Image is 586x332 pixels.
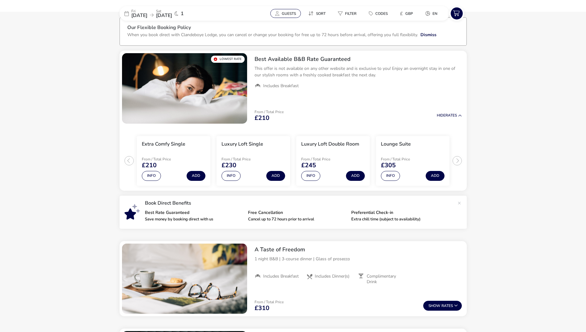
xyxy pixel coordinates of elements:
[270,9,303,18] naf-pibe-menu-bar-item: Guests
[263,274,299,279] span: Includes Breakfast
[248,211,346,215] p: Free Cancellation
[142,162,157,168] span: £210
[351,211,449,215] p: Preferential Check-in
[120,6,212,21] div: Fri[DATE]Sat[DATE]1
[405,11,413,16] span: GBP
[255,246,462,253] h2: A Taste of Freedom
[213,134,293,188] swiper-slide: 2 / 4
[420,32,436,38] button: Dismiss
[142,141,185,147] h3: Extra Comfy Single
[266,171,285,181] button: Add
[303,9,333,18] naf-pibe-menu-bar-item: Sort
[346,171,365,181] button: Add
[211,56,245,63] div: Lowest Rate
[255,300,284,304] p: From / Total Price
[333,9,364,18] naf-pibe-menu-bar-item: Filter
[420,9,445,18] naf-pibe-menu-bar-item: en
[351,217,449,221] p: Extra chill time (subject to availability)
[250,241,467,290] div: A Taste of Freedom1 night B&B | 3-course dinner | Glass of proseccoIncludes BreakfastIncludes Din...
[255,115,269,121] span: £210
[437,113,462,117] button: HideRates
[122,244,247,314] swiper-slide: 1 / 1
[381,162,396,168] span: £305
[250,51,467,94] div: Best Available B&B Rate GuaranteedThis offer is not available on any other website and is exclusi...
[181,11,184,16] span: 1
[395,9,418,18] button: £GBP
[255,305,269,311] span: £310
[364,9,395,18] naf-pibe-menu-bar-item: Codes
[145,217,243,221] p: Save money by booking direct with us
[142,157,186,161] p: From / Total Price
[127,32,418,38] p: When you book direct with Clandeboye Lodge, you can cancel or change your booking for free up to ...
[432,11,437,16] span: en
[333,9,361,18] button: Filter
[315,274,349,279] span: Includes Dinner(s)
[381,141,411,147] h3: Lounge Suite
[145,201,454,206] p: Book Direct Benefits
[131,9,147,13] p: Fri
[131,12,147,19] span: [DATE]
[122,53,247,124] swiper-slide: 1 / 1
[437,113,445,118] span: Hide
[127,25,459,32] h3: Our Flexible Booking Policy
[293,134,373,188] swiper-slide: 3 / 4
[303,9,331,18] button: Sort
[400,11,403,17] i: £
[316,11,326,16] span: Sort
[255,65,462,78] p: This offer is not available on any other website and is exclusive to you! Enjoy an overnight stay...
[270,9,301,18] button: Guests
[282,11,296,16] span: Guests
[301,157,345,161] p: From / Total Price
[263,83,299,89] span: Includes Breakfast
[255,56,462,63] h2: Best Available B&B Rate Guaranteed
[423,301,462,311] button: ShowRates
[345,11,356,16] span: Filter
[367,274,405,285] span: Complimentary Drink
[381,171,400,181] button: Info
[420,9,442,18] button: en
[426,171,445,181] button: Add
[221,157,265,161] p: From / Total Price
[145,211,243,215] p: Best Rate Guaranteed
[373,134,453,188] swiper-slide: 4 / 4
[375,11,388,16] span: Codes
[156,9,172,13] p: Sat
[142,171,161,181] button: Info
[301,162,316,168] span: £245
[221,162,236,168] span: £230
[248,217,346,221] p: Cancel up to 72 hours prior to arrival
[221,141,263,147] h3: Luxury Loft Single
[301,141,359,147] h3: Luxury Loft Double Room
[255,256,462,262] p: 1 night B&B | 3-course dinner | Glass of prosecco
[301,171,320,181] button: Info
[221,171,241,181] button: Info
[255,110,284,114] p: From / Total Price
[134,134,213,188] swiper-slide: 1 / 4
[381,157,425,161] p: From / Total Price
[428,304,441,308] span: Show
[395,9,420,18] naf-pibe-menu-bar-item: £GBP
[156,12,172,19] span: [DATE]
[364,9,393,18] button: Codes
[187,171,205,181] button: Add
